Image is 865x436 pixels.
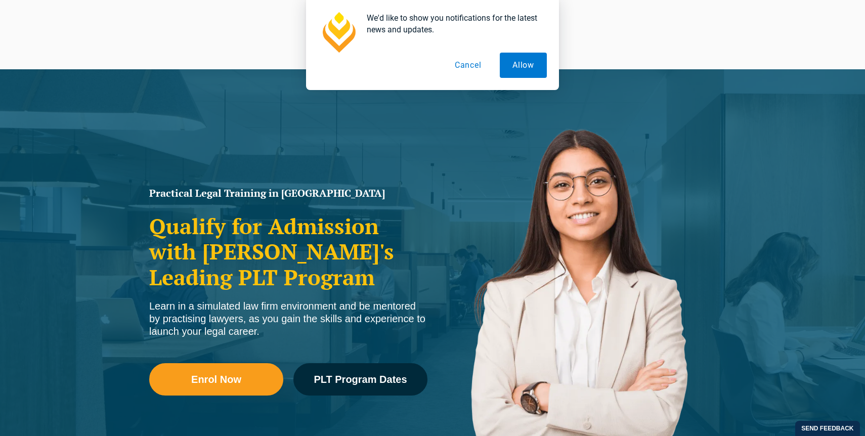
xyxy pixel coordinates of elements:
[500,53,547,78] button: Allow
[149,213,427,290] h2: Qualify for Admission with [PERSON_NAME]'s Leading PLT Program
[318,12,359,53] img: notification icon
[359,12,547,35] div: We'd like to show you notifications for the latest news and updates.
[149,300,427,338] div: Learn in a simulated law firm environment and be mentored by practising lawyers, as you gain the ...
[149,188,427,198] h1: Practical Legal Training in [GEOGRAPHIC_DATA]
[293,363,427,396] a: PLT Program Dates
[149,363,283,396] a: Enrol Now
[191,374,241,384] span: Enrol Now
[314,374,407,384] span: PLT Program Dates
[442,53,494,78] button: Cancel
